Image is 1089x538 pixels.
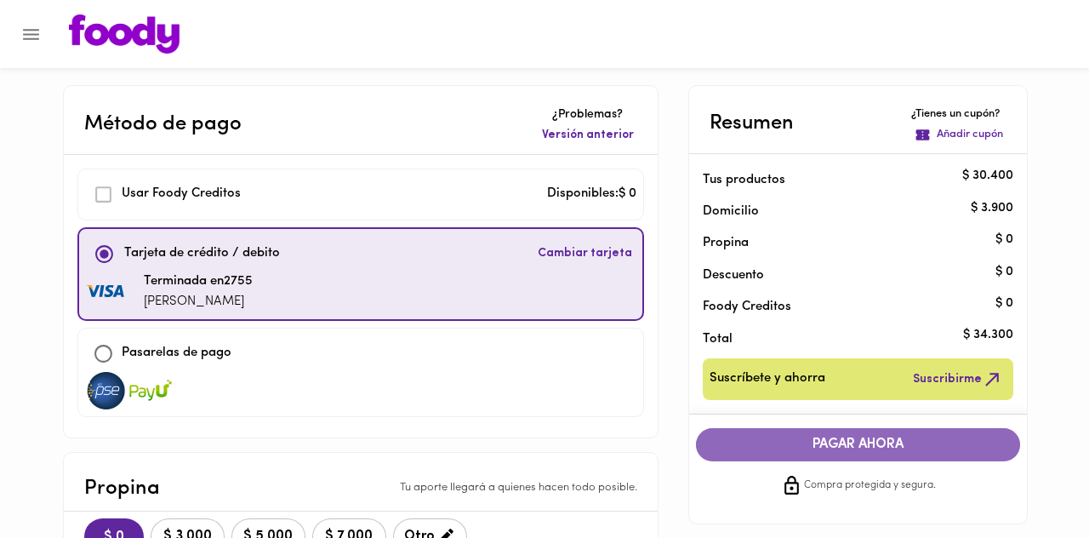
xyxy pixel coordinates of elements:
p: ¿Problemas? [539,106,637,123]
img: visa [85,372,128,409]
p: Resumen [710,108,794,139]
p: Domicilio [703,203,759,220]
p: Disponibles: $ 0 [547,185,636,204]
p: Añadir cupón [937,127,1003,143]
p: Tu aporte llegará a quienes hacen todo posible. [400,480,637,496]
p: $ 0 [995,263,1013,281]
p: $ 3.900 [971,199,1013,217]
img: visa [86,285,128,299]
p: Tus productos [703,171,987,189]
p: $ 34.300 [963,327,1013,345]
button: Versión anterior [539,123,637,147]
p: Descuento [703,266,764,284]
span: Suscríbete y ahorra [710,369,825,390]
span: Cambiar tarjeta [538,245,632,262]
p: [PERSON_NAME] [144,293,253,312]
p: Método de pago [84,109,242,140]
button: Añadir cupón [911,123,1006,146]
button: PAGAR AHORA [696,428,1021,461]
button: Menu [10,14,52,55]
p: Propina [703,234,987,252]
p: Terminada en 2755 [144,272,253,292]
p: $ 30.400 [962,168,1013,186]
button: Cambiar tarjeta [534,236,636,272]
p: $ 0 [995,231,1013,249]
p: $ 0 [995,295,1013,312]
span: Versión anterior [542,127,634,144]
p: Foody Creditos [703,298,987,316]
p: ¿Tienes un cupón? [911,106,1006,123]
p: Tarjeta de crédito / debito [124,244,280,264]
img: visa [129,372,172,409]
span: Suscribirme [913,369,1003,390]
p: Usar Foody Creditos [122,185,241,204]
p: Total [703,330,987,348]
iframe: Messagebird Livechat Widget [990,439,1072,521]
p: Pasarelas de pago [122,344,231,363]
img: logo.png [69,14,180,54]
button: Suscribirme [909,365,1006,393]
span: Compra protegida y segura. [804,478,936,495]
p: Propina [84,473,160,504]
span: PAGAR AHORA [713,437,1004,453]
